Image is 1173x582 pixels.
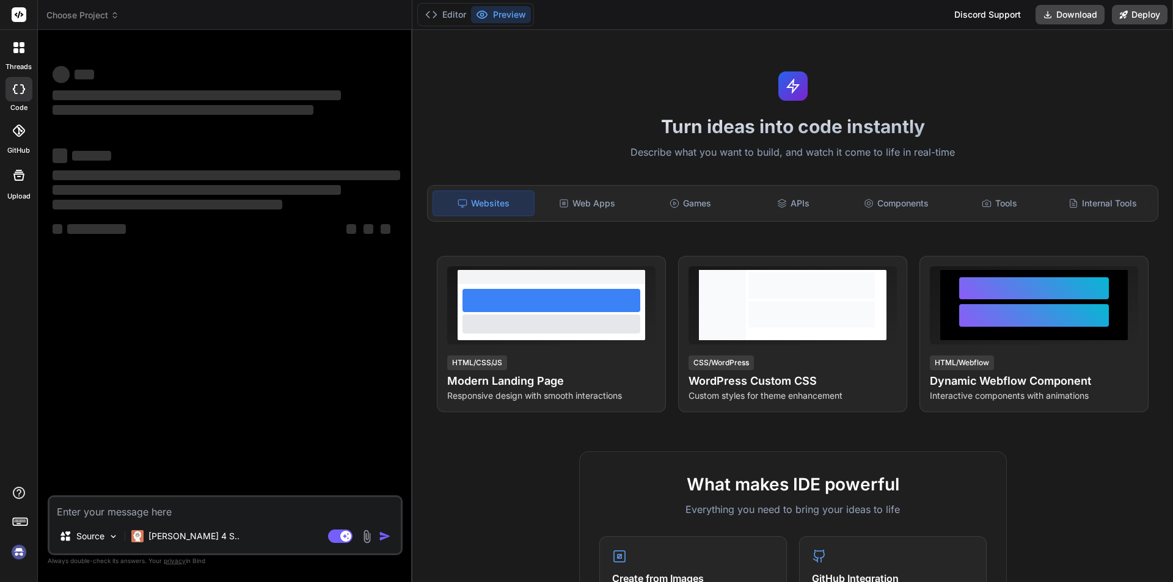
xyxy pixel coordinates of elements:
[53,170,400,180] span: ‌
[9,542,29,562] img: signin
[743,191,844,216] div: APIs
[72,151,111,161] span: ‌
[48,555,403,567] p: Always double-check its answers. Your in Bind
[360,529,374,544] img: attachment
[447,373,656,390] h4: Modern Landing Page
[7,191,31,202] label: Upload
[1112,5,1168,24] button: Deploy
[689,355,754,370] div: CSS/WordPress
[947,5,1028,24] div: Discord Support
[346,224,356,234] span: ‌
[930,390,1138,402] p: Interactive components with animations
[599,471,987,497] h2: What makes IDE powerful
[53,66,70,83] span: ‌
[53,185,341,195] span: ‌
[846,191,947,216] div: Components
[10,103,27,113] label: code
[689,390,897,402] p: Custom styles for theme enhancement
[930,373,1138,390] h4: Dynamic Webflow Component
[53,224,62,234] span: ‌
[5,62,32,72] label: threads
[471,6,531,23] button: Preview
[7,145,30,156] label: GitHub
[689,373,897,390] h4: WordPress Custom CSS
[1052,191,1153,216] div: Internal Tools
[381,224,390,234] span: ‌
[53,148,67,163] span: ‌
[537,191,638,216] div: Web Apps
[599,502,987,517] p: Everything you need to bring your ideas to life
[949,191,1050,216] div: Tools
[53,90,341,100] span: ‌
[53,105,313,115] span: ‌
[420,145,1166,161] p: Describe what you want to build, and watch it come to life in real-time
[640,191,741,216] div: Games
[379,530,391,542] img: icon
[447,390,656,402] p: Responsive design with smooth interactions
[108,531,119,542] img: Pick Models
[1036,5,1105,24] button: Download
[420,115,1166,137] h1: Turn ideas into code instantly
[930,355,994,370] div: HTML/Webflow
[447,355,507,370] div: HTML/CSS/JS
[46,9,119,21] span: Choose Project
[67,224,126,234] span: ‌
[131,530,144,542] img: Claude 4 Sonnet
[148,530,239,542] p: [PERSON_NAME] 4 S..
[76,530,104,542] p: Source
[364,224,373,234] span: ‌
[433,191,535,216] div: Websites
[75,70,94,79] span: ‌
[420,6,471,23] button: Editor
[164,557,186,564] span: privacy
[53,200,282,209] span: ‌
